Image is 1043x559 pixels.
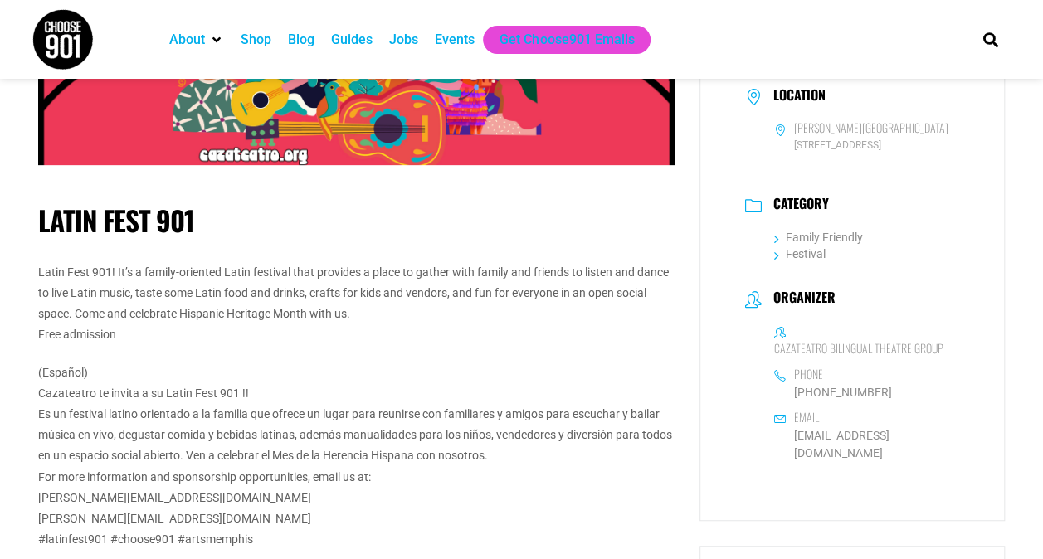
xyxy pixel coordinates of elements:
a: [EMAIL_ADDRESS][DOMAIN_NAME] [774,427,960,462]
a: [PHONE_NUMBER] [774,384,892,401]
a: About [169,30,205,50]
p: (Español) Cazateatro te invita a su Latin Fest 901 !! Es un festival latino orientado a la famili... [38,362,675,551]
a: Events [435,30,475,50]
h1: Latin Fest 901 [38,204,675,237]
h6: Phone [794,367,823,382]
span: [STREET_ADDRESS] [774,138,960,153]
h6: Cazateatro Bilingual Theatre Group [774,341,943,356]
p: Latin Fest 901! It’s a family-oriented Latin festival that provides a place to gather with family... [38,262,675,346]
h3: Category [765,196,829,216]
h6: Email [794,410,819,425]
a: Guides [331,30,373,50]
h6: [PERSON_NAME][GEOGRAPHIC_DATA] [794,120,948,135]
a: Get Choose901 Emails [500,30,634,50]
nav: Main nav [161,26,954,54]
a: Jobs [389,30,418,50]
a: Shop [241,30,271,50]
a: Family Friendly [774,231,863,244]
h3: Location [765,87,826,107]
a: Blog [288,30,314,50]
div: Search [977,26,1004,53]
a: Festival [774,247,826,260]
div: About [161,26,232,54]
h3: Organizer [765,289,836,309]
